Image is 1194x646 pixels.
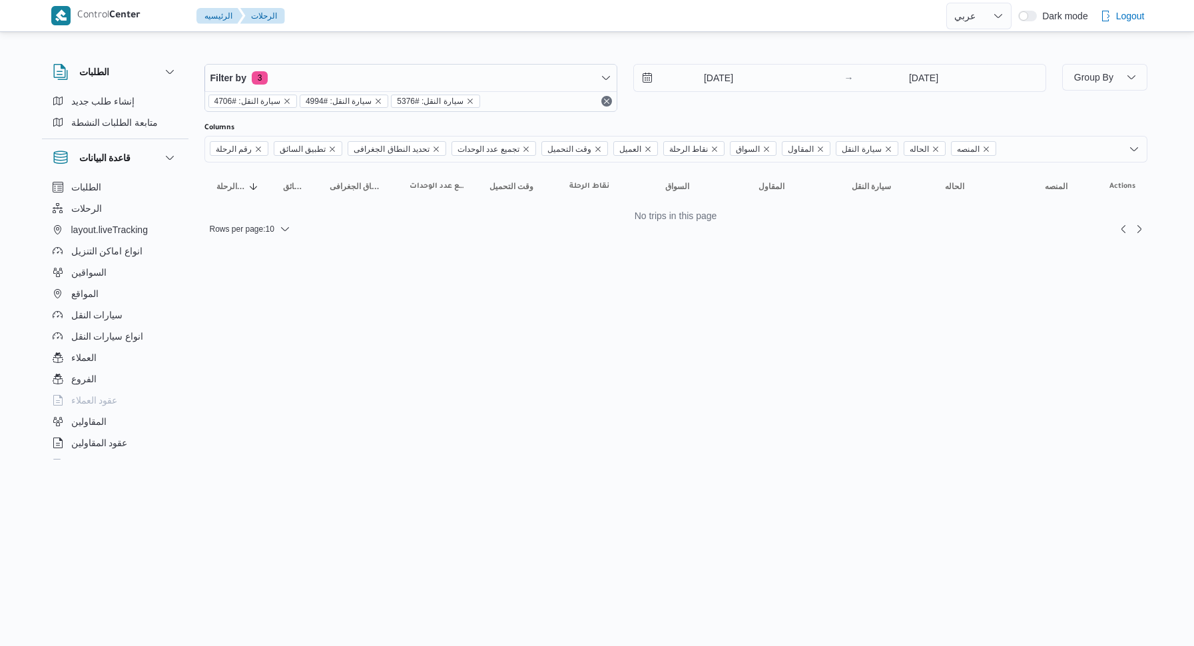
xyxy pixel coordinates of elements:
[274,141,342,156] span: تطبيق السائق
[816,145,824,153] button: Remove المقاول from selection in this group
[457,142,519,157] span: تجميع عدد الوحدات
[47,91,183,112] button: إنشاء طلب جديد
[71,243,143,259] span: انواع اماكن التنزيل
[1062,64,1147,91] button: Group By
[711,145,719,153] button: Remove نقاط الرحلة from selection in this group
[782,141,830,156] span: المقاول
[53,150,178,166] button: قاعدة البيانات
[47,368,183,390] button: الفروع
[47,198,183,219] button: الرحلات
[71,115,158,131] span: متابعة الطلبات النشطة
[836,141,898,156] span: سيارة النقل
[71,371,97,387] span: الفروع
[71,179,101,195] span: الطلبات
[71,286,99,302] span: المواقع
[47,326,183,347] button: انواع سيارات النقل
[410,181,465,192] span: تجميع عدد الوحدات
[300,95,388,108] span: سيارة النقل: #4994
[79,150,131,166] h3: قاعدة البيانات
[932,145,940,153] button: Remove الحاله from selection in this group
[210,141,268,156] span: رقم الرحلة
[216,142,252,157] span: رقم الرحلة
[1040,176,1074,197] button: المنصه
[940,176,1026,197] button: الحاله
[374,97,382,105] button: remove selected entity
[324,176,391,197] button: تحديد النطاق الجغرافى
[910,142,929,157] span: الحاله
[47,240,183,262] button: انواع اماكن التنزيل
[306,95,372,107] span: سيارة النقل: #4994
[71,307,123,323] span: سيارات النقل
[1095,3,1150,29] button: Logout
[547,142,591,157] span: وقت التحميل
[283,97,291,105] button: remove selected entity
[730,141,776,156] span: السواق
[71,200,102,216] span: الرحلات
[904,141,946,156] span: الحاله
[663,141,725,156] span: نقاط الرحلة
[47,219,183,240] button: layout.liveTracking
[613,141,658,156] span: العميل
[594,145,602,153] button: Remove وقت التحميل from selection in this group
[522,145,530,153] button: Remove تجميع عدد الوحدات from selection in this group
[196,8,243,24] button: الرئيسيه
[858,65,990,91] input: Press the down key to open a popover containing a calendar.
[945,181,964,192] span: الحاله
[758,181,784,192] span: المقاول
[71,414,107,430] span: المقاولين
[1115,221,1131,237] button: Previous page
[109,11,141,21] b: Center
[252,71,268,85] span: 3 active filters
[79,64,109,80] h3: الطلبات
[982,145,990,153] button: Remove المنصه from selection in this group
[328,145,336,153] button: Remove تطبيق السائق from selection in this group
[569,181,609,192] span: نقاط الرحلة
[254,145,262,153] button: Remove رقم الرحلة from selection in this group
[762,145,770,153] button: Remove السواق from selection in this group
[240,8,285,24] button: الرحلات
[71,222,148,238] span: layout.liveTracking
[71,456,127,472] span: اجهزة التليفون
[1037,11,1087,21] span: Dark mode
[47,112,183,133] button: متابعة الطلبات النشطة
[1074,72,1113,83] span: Group By
[842,142,881,157] span: سيارة النقل
[283,181,306,192] span: تطبيق السائق
[205,65,617,91] button: Filter by3 active filters
[354,142,430,157] span: تحديد النطاق الجغرافى
[599,93,615,109] button: Remove
[432,145,440,153] button: Remove تحديد النطاق الجغرافى from selection in this group
[644,145,652,153] button: Remove العميل from selection in this group
[71,93,135,109] span: إنشاء طلب جديد
[844,73,854,83] div: →
[47,347,183,368] button: العملاء
[51,6,71,25] img: X8yXhbKr1z7QwAAAABJRU5ErkJggg==
[210,70,246,86] span: Filter by
[71,328,144,344] span: انواع سيارات النقل
[397,95,463,107] span: سيارة النقل: #5376
[47,432,183,454] button: عقود المقاولين
[330,181,386,192] span: تحديد النطاق الجغرافى
[665,181,689,192] span: السواق
[660,176,740,197] button: السواق
[248,181,259,192] svg: Sorted in descending order
[47,390,183,411] button: عقود العملاء
[47,454,183,475] button: اجهزة التليفون
[736,142,760,157] span: السواق
[884,145,892,153] button: Remove سيارة النقل from selection in this group
[541,141,608,156] span: وقت التحميل
[1129,144,1139,155] button: Open list of options
[211,176,264,197] button: رقم الرحلةSorted in descending order
[210,221,274,237] span: Rows per page : 10
[42,176,188,465] div: قاعدة البيانات
[489,181,533,192] span: وقت التحميل
[278,176,311,197] button: تطبيق السائق
[484,176,551,197] button: وقت التحميل
[208,95,297,108] span: سيارة النقل: #4706
[846,176,926,197] button: سيارة النقل
[1109,181,1135,192] span: Actions
[47,304,183,326] button: سيارات النقل
[204,221,296,237] button: Rows per page:10
[951,141,996,156] span: المنصه
[71,264,107,280] span: السواقين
